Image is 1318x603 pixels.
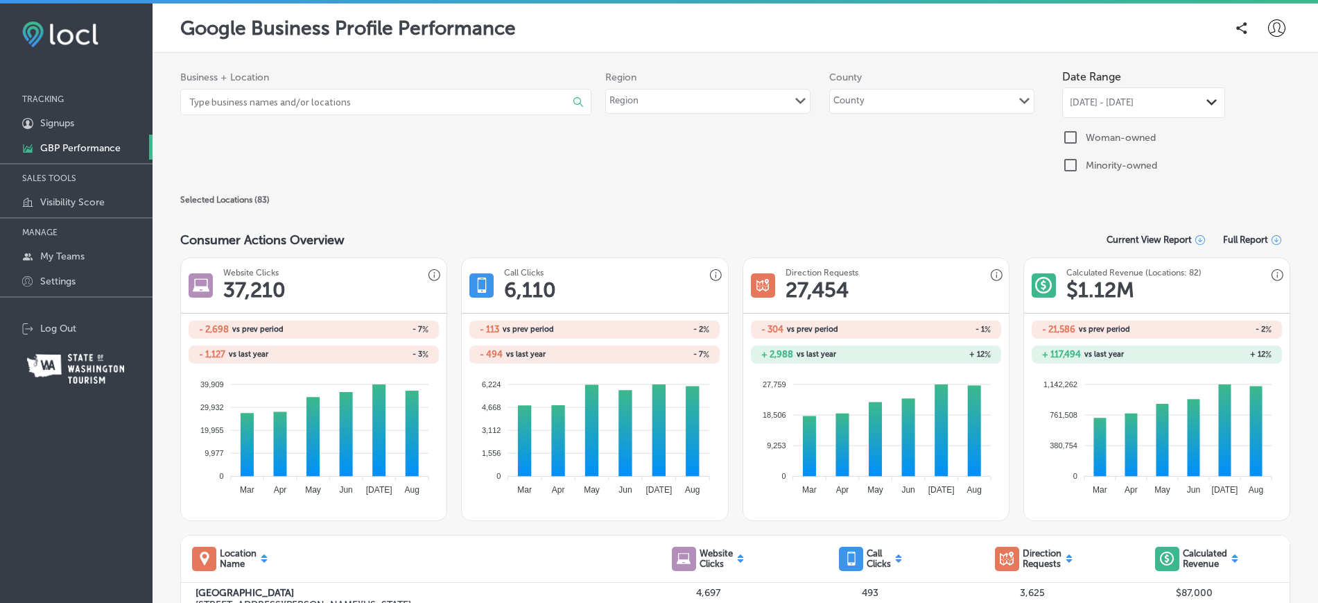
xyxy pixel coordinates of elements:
[767,441,786,450] tspan: 9,253
[504,278,556,303] h1: 6,110
[552,485,565,495] tspan: Apr
[366,485,392,495] tspan: [DATE]
[482,449,501,457] tspan: 1,556
[781,472,786,480] tspan: 0
[761,349,793,359] h2: + 2,988
[314,325,428,334] h2: - 7
[1156,350,1271,359] h2: + 12
[422,325,428,334] span: %
[1023,548,1061,569] p: Direction Requests
[619,485,632,495] tspan: Jun
[504,268,544,278] h3: Call Clicks
[985,325,991,334] span: %
[876,350,990,359] h2: + 12
[786,268,858,278] h3: Direction Requests
[506,350,546,358] span: vs last year
[928,485,954,495] tspan: [DATE]
[1086,132,1156,144] label: Woman-owned
[180,17,516,40] p: Google Business Profile Performance
[405,485,419,495] tspan: Aug
[503,325,554,333] span: vs prev period
[1043,380,1077,388] tspan: 1,142,262
[763,411,786,419] tspan: 18,506
[199,324,229,334] h2: - 2,698
[1113,587,1276,599] p: $87,000
[480,349,503,359] h2: - 494
[1187,485,1200,495] tspan: Jun
[518,485,532,495] tspan: Mar
[1050,441,1077,450] tspan: 380,754
[703,350,709,359] span: %
[340,485,353,495] tspan: Jun
[1066,268,1202,278] h3: Calculated Revenue (Locations: 82)
[223,268,279,278] h3: Website Clicks
[40,196,105,208] p: Visibility Score
[584,485,600,495] tspan: May
[240,485,254,495] tspan: Mar
[1042,324,1075,334] h2: - 21,586
[180,71,591,83] span: Business + Location
[205,449,224,457] tspan: 9,977
[901,485,914,495] tspan: Jun
[1042,349,1081,359] h2: + 117,494
[482,426,501,434] tspan: 3,112
[200,426,224,434] tspan: 19,955
[188,90,544,114] input: Type business names and/or locations
[422,350,428,359] span: %
[200,403,224,411] tspan: 29,932
[229,350,268,358] span: vs last year
[867,485,883,495] tspan: May
[1265,325,1272,334] span: %
[1062,70,1121,83] label: Date Range
[876,325,990,334] h2: - 1
[480,324,499,334] h2: - 113
[786,278,849,303] h1: 27,454
[1125,485,1138,495] tspan: Apr
[985,350,991,359] span: %
[763,380,786,388] tspan: 27,759
[1212,485,1238,495] tspan: [DATE]
[1249,485,1263,495] tspan: Aug
[40,323,76,334] p: Log Out
[220,472,224,480] tspan: 0
[482,403,501,411] tspan: 4,668
[1066,278,1134,303] h1: $ 1.12M
[497,472,501,480] tspan: 0
[595,350,709,359] h2: - 7
[829,71,1034,83] label: County
[196,587,627,599] label: [GEOGRAPHIC_DATA]
[22,22,98,47] img: fda3e92497d09a02dc62c9cd864e3231.png
[789,587,951,599] p: 493
[787,325,838,333] span: vs prev period
[1070,97,1134,108] span: [DATE] - [DATE]
[700,548,733,569] p: Website Clicks
[966,485,981,495] tspan: Aug
[180,195,270,205] span: Selected Locations ( 83 )
[200,380,224,388] tspan: 39,909
[595,325,709,334] h2: - 2
[686,485,700,495] tspan: Aug
[1050,411,1077,419] tspan: 761,508
[1107,235,1192,245] span: Current View Report
[40,250,85,262] p: My Teams
[1223,235,1268,245] span: Full Report
[1265,350,1272,359] span: %
[1084,350,1124,358] span: vs last year
[1079,325,1130,333] span: vs prev period
[40,275,76,287] p: Settings
[1073,472,1077,480] tspan: 0
[703,325,709,334] span: %
[223,278,286,303] h1: 37,210
[180,232,345,248] span: Consumer Actions Overview
[951,587,1113,599] p: 3,625
[797,350,836,358] span: vs last year
[220,548,257,569] p: Location Name
[609,95,639,111] div: Region
[199,349,225,359] h2: - 1,127
[761,324,783,334] h2: - 304
[40,117,74,129] p: Signups
[867,548,891,569] p: Call Clicks
[802,485,817,495] tspan: Mar
[1154,485,1170,495] tspan: May
[833,95,865,111] div: County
